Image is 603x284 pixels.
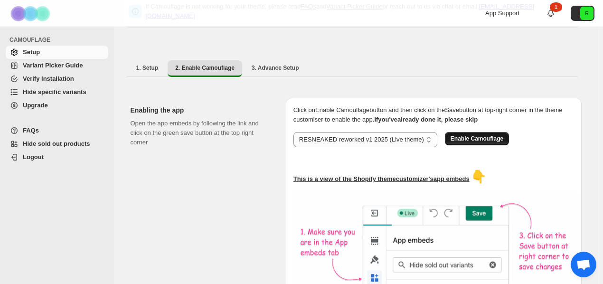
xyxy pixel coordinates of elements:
[9,36,109,44] span: CAMOUFLAGE
[445,132,509,145] button: Enable Camouflage
[585,10,589,16] text: R
[293,175,470,182] u: This is a view of the Shopify theme customizer's app embeds
[6,59,108,72] a: Variant Picker Guide
[23,140,90,147] span: Hide sold out products
[6,99,108,112] a: Upgrade
[6,151,108,164] a: Logout
[451,135,503,142] span: Enable Camouflage
[23,75,74,82] span: Verify Installation
[136,64,159,72] span: 1. Setup
[580,7,594,20] span: Avatar with initials R
[23,127,39,134] span: FAQs
[550,2,562,12] div: 1
[6,124,108,137] a: FAQs
[23,62,83,69] span: Variant Picker Guide
[6,137,108,151] a: Hide sold out products
[6,46,108,59] a: Setup
[485,9,519,17] span: App Support
[571,252,596,277] a: Open chat
[23,102,48,109] span: Upgrade
[8,0,55,27] img: Camouflage
[252,64,299,72] span: 3. Advance Setup
[374,116,478,123] b: If you've already done it, please skip
[6,85,108,99] a: Hide specific variants
[6,72,108,85] a: Verify Installation
[23,88,86,95] span: Hide specific variants
[131,105,271,115] h2: Enabling the app
[23,153,44,161] span: Logout
[175,64,235,72] span: 2. Enable Camouflage
[571,6,594,21] button: Avatar with initials R
[445,135,509,142] a: Enable Camouflage
[546,9,556,18] a: 1
[471,170,486,184] span: 👇
[293,105,574,124] p: Click on Enable Camouflage button and then click on the Save button at top-right corner in the th...
[23,48,40,56] span: Setup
